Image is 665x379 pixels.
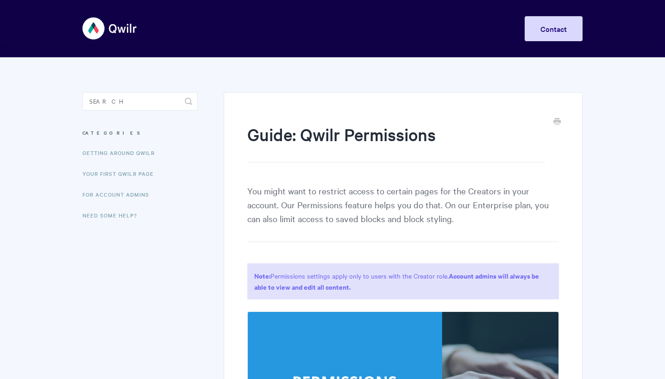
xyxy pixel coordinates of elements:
[247,123,545,162] h1: Guide: Qwilr Permissions
[525,16,583,41] a: Contact
[247,263,559,299] p: Permissions settings apply only to users with the Creator role.
[254,271,270,280] strong: Note:
[553,117,561,127] a: Print this Article
[82,206,144,224] a: Need Some Help?
[247,184,559,242] p: You might want to restrict access to certain pages for the Creators in your account. Our Permissi...
[82,11,138,46] img: Qwilr Help Center
[82,92,198,111] input: Search
[82,143,162,162] a: Getting Around Qwilr
[82,164,161,183] a: Your First Qwilr Page
[82,185,156,204] a: For Account Admins
[82,124,198,141] h3: Categories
